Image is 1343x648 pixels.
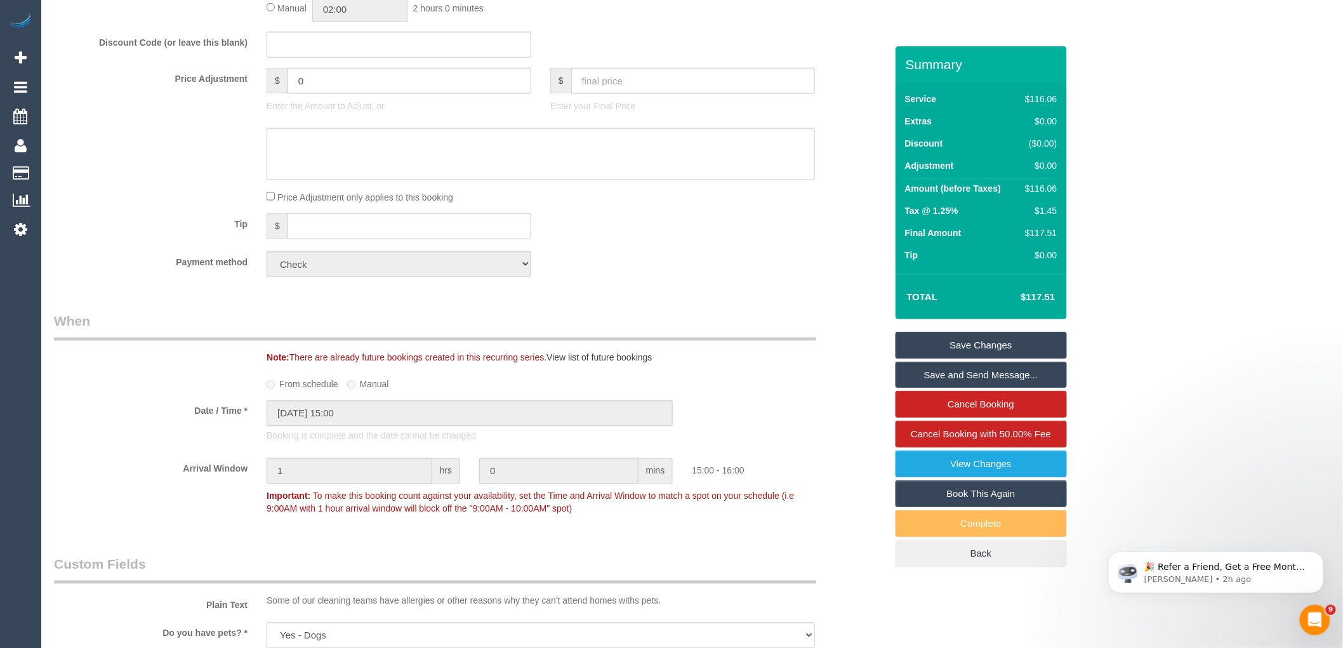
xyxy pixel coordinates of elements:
label: From schedule [267,374,338,391]
div: 15:00 - 16:00 [682,458,895,477]
a: Book This Again [896,480,1067,507]
span: To make this booking count against your availability, set the Time and Arrival Window to match a ... [267,491,794,514]
span: $ [267,68,288,94]
label: Amount (before Taxes) [905,182,1001,195]
label: Manual [347,374,389,391]
a: Back [896,540,1067,567]
div: $117.51 [1020,227,1057,239]
strong: Total [907,291,938,302]
label: Tip [905,249,918,261]
div: $1.45 [1020,204,1057,217]
div: $116.06 [1020,93,1057,105]
input: final price [571,68,815,94]
span: 9 [1326,605,1336,615]
iframe: Intercom notifications message [1089,525,1343,614]
label: Date / Time * [44,400,257,418]
div: $116.06 [1020,182,1057,195]
p: Booking is complete and the date cannot be changed [267,430,815,442]
div: ($0.00) [1020,137,1057,150]
p: Some of our cleaning teams have allergies or other reasons why they can't attend homes withs pets. [267,595,815,607]
a: View Changes [896,451,1067,477]
label: Payment method [44,251,257,268]
iframe: Intercom live chat [1300,605,1330,635]
p: Enter your Final Price [550,100,815,112]
a: Cancel Booking with 50.00% Fee [896,421,1067,447]
div: $0.00 [1020,115,1057,128]
label: Arrival Window [44,458,257,475]
input: DD/MM/YYYY HH:MM [267,400,673,426]
label: Adjustment [905,159,954,172]
span: 2 hours 0 minutes [413,3,484,13]
a: View list of future bookings [546,353,652,363]
label: Plain Text [44,595,257,612]
label: Tax @ 1.25% [905,204,958,217]
strong: Note: [267,353,289,363]
label: Do you have pets? * [44,623,257,640]
span: Cancel Booking with 50.00% Fee [911,428,1051,439]
label: Discount [905,137,943,150]
a: Save Changes [896,332,1067,359]
span: hrs [432,458,460,484]
span: Price Adjustment only applies to this booking [277,192,453,202]
span: mins [638,458,673,484]
label: Extras [905,115,932,128]
label: Final Amount [905,227,962,239]
legend: When [54,312,816,341]
p: Enter the Amount to Adjust, or [267,100,531,112]
a: Cancel Booking [896,391,1067,418]
span: $ [550,68,571,94]
input: From schedule [267,381,275,389]
div: There are already future bookings created in this recurring series. [257,352,895,364]
h3: Summary [906,57,1061,72]
label: Discount Code (or leave this blank) [44,32,257,49]
a: Save and Send Message... [896,362,1067,388]
input: Manual [347,381,355,389]
span: $ [267,213,288,239]
div: $0.00 [1020,249,1057,261]
span: Manual [277,3,307,13]
h4: $117.51 [982,292,1055,303]
label: Price Adjustment [44,68,257,85]
div: $0.00 [1020,159,1057,172]
label: Tip [44,213,257,230]
label: Service [905,93,937,105]
img: Automaid Logo [8,13,33,30]
strong: Important: [267,491,310,501]
legend: Custom Fields [54,555,816,584]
